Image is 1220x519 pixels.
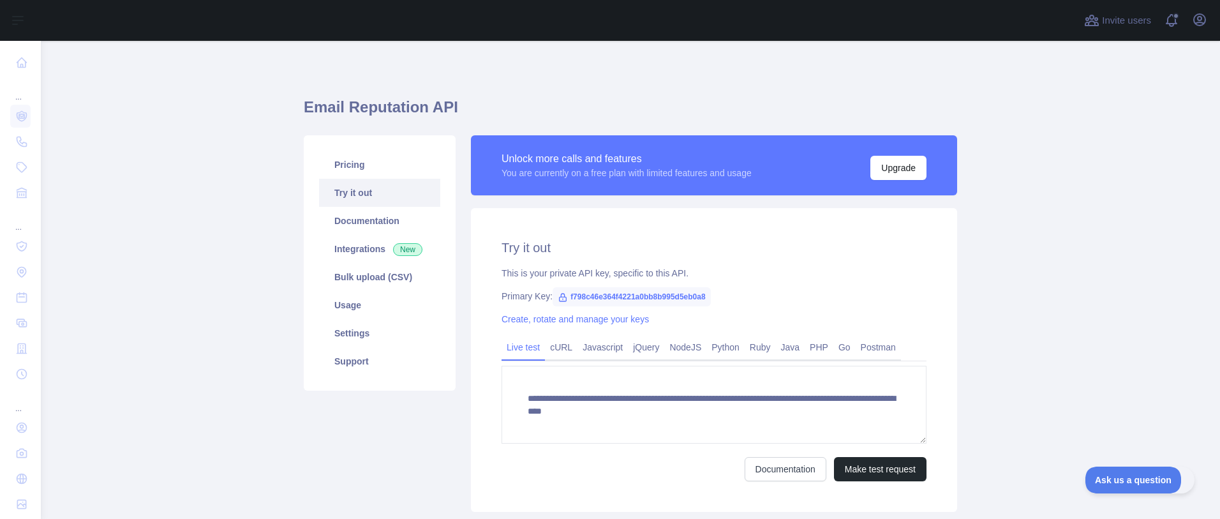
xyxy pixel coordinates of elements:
[776,337,805,357] a: Java
[664,337,706,357] a: NodeJS
[319,291,440,319] a: Usage
[319,347,440,375] a: Support
[545,337,577,357] a: cURL
[706,337,745,357] a: Python
[870,156,926,180] button: Upgrade
[319,235,440,263] a: Integrations New
[502,267,926,280] div: This is your private API key, specific to this API.
[1082,10,1154,31] button: Invite users
[577,337,628,357] a: Javascript
[10,207,31,232] div: ...
[805,337,833,357] a: PHP
[502,239,926,257] h2: Try it out
[834,457,926,481] button: Make test request
[10,388,31,414] div: ...
[502,151,752,167] div: Unlock more calls and features
[319,179,440,207] a: Try it out
[502,314,649,324] a: Create, rotate and manage your keys
[319,263,440,291] a: Bulk upload (CSV)
[319,207,440,235] a: Documentation
[10,77,31,102] div: ...
[745,337,776,357] a: Ruby
[1085,467,1194,493] iframe: Toggle Customer Support
[745,457,826,481] a: Documentation
[502,337,545,357] a: Live test
[856,337,901,357] a: Postman
[628,337,664,357] a: jQuery
[502,290,926,303] div: Primary Key:
[319,151,440,179] a: Pricing
[319,319,440,347] a: Settings
[1102,13,1151,28] span: Invite users
[393,243,422,256] span: New
[502,167,752,179] div: You are currently on a free plan with limited features and usage
[304,97,957,128] h1: Email Reputation API
[553,287,711,306] span: f798c46e364f4221a0bb8b995d5eb0a8
[833,337,856,357] a: Go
